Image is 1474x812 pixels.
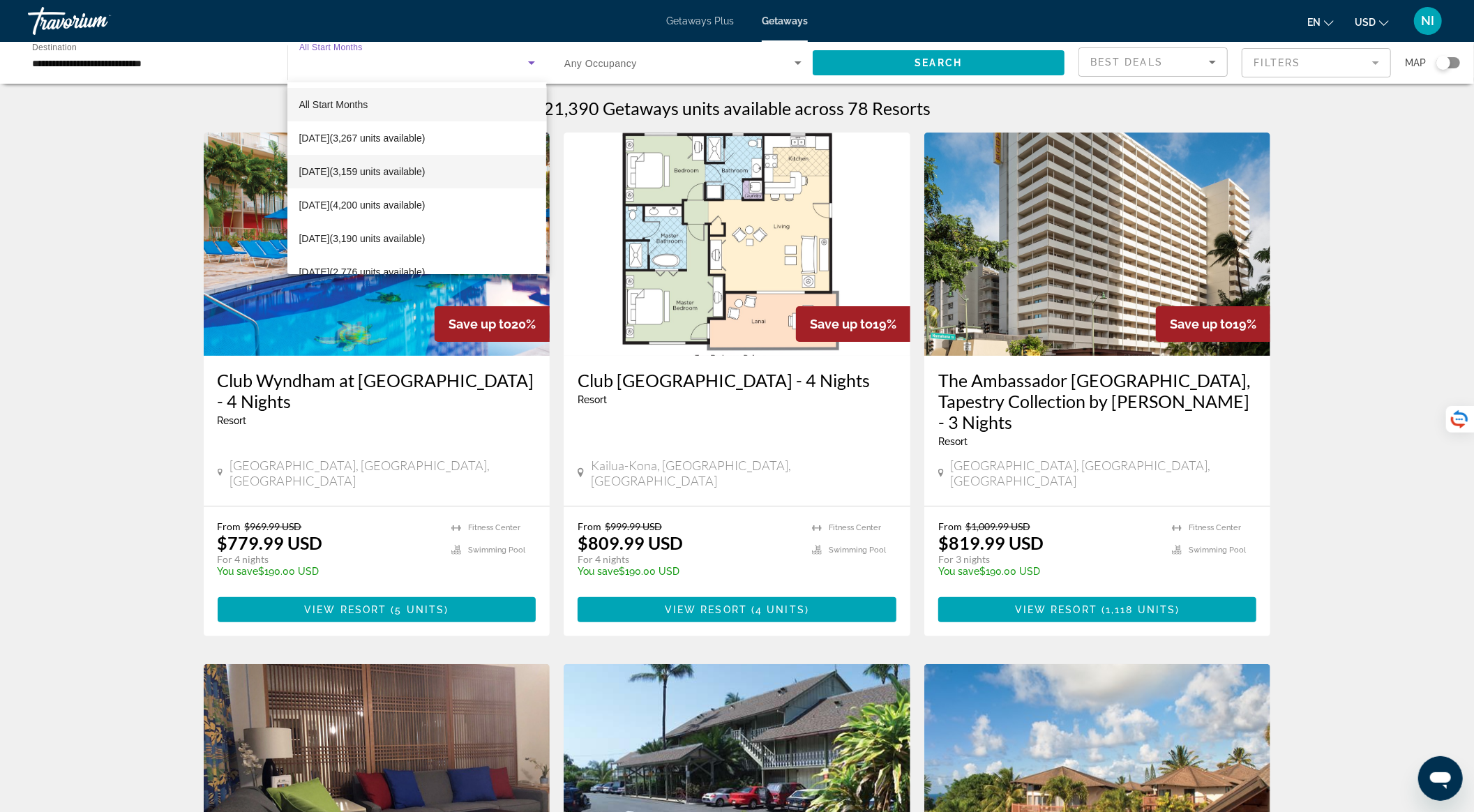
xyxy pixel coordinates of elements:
[299,197,425,213] span: [DATE] (4,200 units available)
[299,130,425,146] span: [DATE] (3,267 units available)
[1418,756,1463,801] iframe: Кнопка для запуску вікна повідомлень
[299,99,368,110] span: All Start Months
[299,264,425,280] span: [DATE] (2,776 units available)
[299,230,425,247] span: [DATE] (3,190 units available)
[299,163,425,180] span: [DATE] (3,159 units available)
